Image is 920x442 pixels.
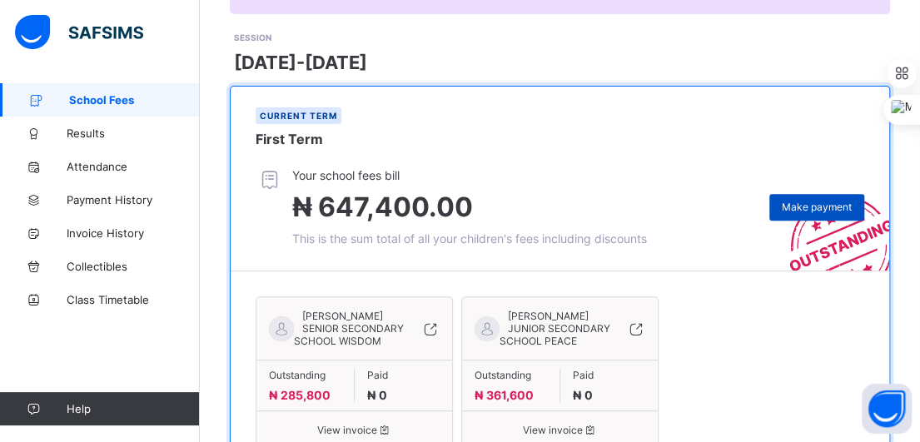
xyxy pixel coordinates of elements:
span: Your school fees bill [292,168,647,182]
span: Invoice History [67,226,200,240]
span: SESSION [234,32,271,42]
span: Paid [367,369,440,381]
span: Results [67,127,200,140]
span: View invoice [269,424,440,436]
span: First Term [256,131,323,147]
span: Paid [573,369,646,381]
span: School Fees [69,93,200,107]
span: Help [67,402,199,415]
img: outstanding-stamp.3c148f88c3ebafa6da95868fa43343a1.svg [768,176,889,271]
span: View invoice [475,424,645,436]
span: [DATE]-[DATE] [234,52,367,73]
span: ₦ 361,600 [475,388,534,402]
span: Outstanding [269,369,341,381]
span: [PERSON_NAME] [508,310,611,322]
span: Collectibles [67,260,200,273]
span: Payment History [67,193,200,206]
span: Attendance [67,160,200,173]
span: Make payment [782,201,852,213]
span: This is the sum total of all your children's fees including discounts [292,231,647,246]
span: [PERSON_NAME] [302,310,405,322]
span: ₦ 0 [367,388,387,402]
span: ₦ 647,400.00 [292,191,473,223]
span: ₦ 0 [573,388,593,402]
span: SENIOR SECONDARY SCHOOL WISDOM [294,322,404,347]
span: Current term [260,111,337,121]
span: JUNIOR SECONDARY SCHOOL PEACE [500,322,610,347]
span: ₦ 285,800 [269,388,331,402]
button: Open asap [862,384,912,434]
img: safsims [15,15,143,50]
span: Outstanding [475,369,547,381]
span: Class Timetable [67,293,200,306]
